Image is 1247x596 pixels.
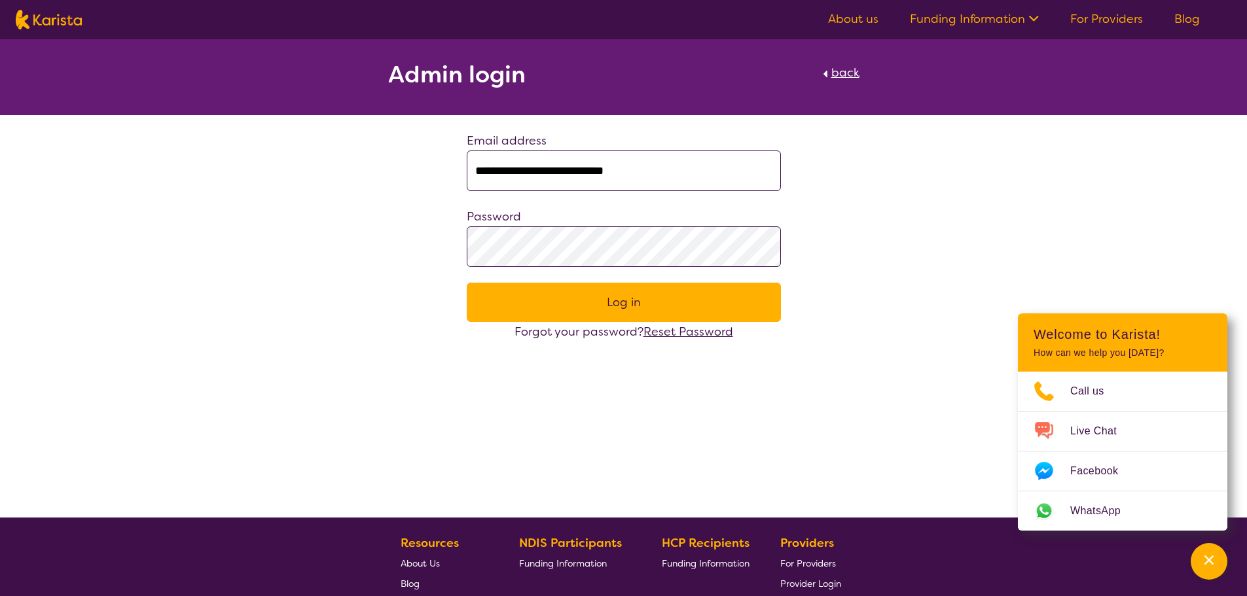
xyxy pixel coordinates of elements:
span: Live Chat [1070,421,1132,441]
span: Blog [401,578,420,589]
span: Funding Information [519,557,607,569]
span: Provider Login [780,578,841,589]
b: Resources [401,535,459,551]
a: Reset Password [643,324,733,340]
a: Funding Information [662,553,750,573]
span: back [831,65,859,80]
label: Email address [467,133,547,149]
a: Web link opens in a new tab. [1018,491,1227,531]
button: Log in [467,283,781,322]
a: For Providers [780,553,841,573]
a: Blog [401,573,488,593]
h2: Welcome to Karista! [1034,326,1212,342]
b: Providers [780,535,834,551]
div: Channel Menu [1018,313,1227,531]
ul: Choose channel [1018,372,1227,531]
p: How can we help you [DATE]? [1034,347,1212,359]
a: Blog [1174,11,1200,27]
b: NDIS Participants [519,535,622,551]
a: About us [828,11,878,27]
label: Password [467,209,521,224]
a: Funding Information [910,11,1039,27]
button: Channel Menu [1191,543,1227,580]
b: HCP Recipients [662,535,750,551]
span: Facebook [1070,461,1134,481]
div: Forgot your password? [467,322,781,342]
a: About Us [401,553,488,573]
a: back [820,63,859,92]
span: For Providers [780,557,836,569]
h2: Admin login [388,63,526,86]
a: Provider Login [780,573,841,593]
span: About Us [401,557,440,569]
a: For Providers [1070,11,1143,27]
span: Funding Information [662,557,750,569]
a: Funding Information [519,553,632,573]
span: WhatsApp [1070,501,1136,521]
span: Call us [1070,381,1120,401]
img: Karista logo [16,10,82,29]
